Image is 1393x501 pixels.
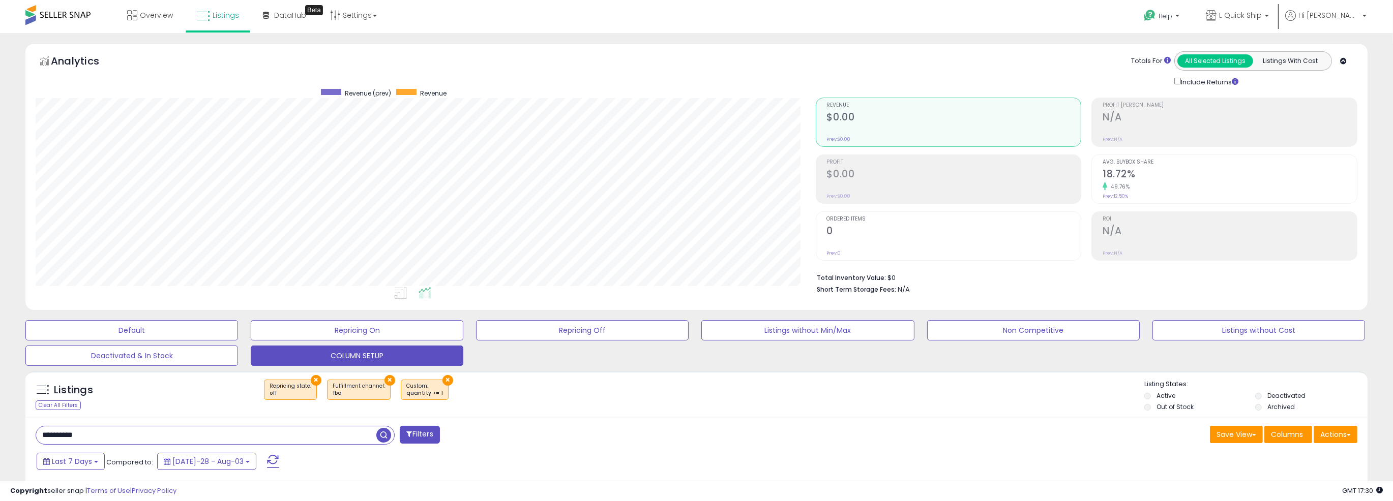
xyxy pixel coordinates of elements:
[1143,9,1156,22] i: Get Help
[87,486,130,495] a: Terms of Use
[345,89,391,98] span: Revenue (prev)
[827,160,1081,165] span: Profit
[1264,426,1312,443] button: Columns
[274,10,306,20] span: DataHub
[1103,216,1357,222] span: ROI
[1210,426,1263,443] button: Save View
[311,375,321,386] button: ×
[1107,183,1130,191] small: 49.76%
[1131,56,1171,66] div: Totals For
[1219,10,1262,20] span: L Quick Ship
[827,193,851,199] small: Prev: $0.00
[270,390,311,397] div: off
[37,453,105,470] button: Last 7 Days
[817,271,1350,283] li: $0
[270,382,311,397] span: Repricing state :
[927,320,1140,340] button: Non Competitive
[1272,479,1357,489] div: Displaying 1 to 8 of 8 items
[1267,402,1295,411] label: Archived
[132,486,176,495] a: Privacy Policy
[1298,10,1359,20] span: Hi [PERSON_NAME]
[1342,486,1383,495] span: 2025-08-11 17:30 GMT
[384,375,395,386] button: ×
[827,168,1081,182] h2: $0.00
[54,383,93,397] h5: Listings
[251,346,463,366] button: COLUMN SETUP
[1103,250,1122,256] small: Prev: N/A
[1144,380,1368,389] p: Listing States:
[827,103,1081,108] span: Revenue
[827,216,1081,222] span: Ordered Items
[36,400,81,410] div: Clear All Filters
[1136,2,1190,33] a: Help
[25,346,238,366] button: Deactivated & In Stock
[172,456,244,466] span: [DATE]-28 - Aug-03
[106,457,153,467] span: Compared to:
[817,285,897,294] b: Short Term Storage Fees:
[52,456,92,466] span: Last 7 Days
[157,453,256,470] button: [DATE]-28 - Aug-03
[420,89,447,98] span: Revenue
[1103,160,1357,165] span: Avg. Buybox Share
[1285,10,1367,33] a: Hi [PERSON_NAME]
[25,320,238,340] button: Default
[817,273,886,282] b: Total Inventory Value:
[251,320,463,340] button: Repricing On
[827,136,851,142] small: Prev: $0.00
[1271,429,1303,440] span: Columns
[51,54,119,71] h5: Analytics
[476,320,689,340] button: Repricing Off
[827,250,841,256] small: Prev: 0
[333,390,385,397] div: fba
[898,285,910,294] span: N/A
[140,10,173,20] span: Overview
[1253,54,1328,68] button: Listings With Cost
[1103,225,1357,239] h2: N/A
[1103,103,1357,108] span: Profit [PERSON_NAME]
[10,486,176,496] div: seller snap | |
[1103,136,1122,142] small: Prev: N/A
[1267,391,1306,400] label: Deactivated
[701,320,914,340] button: Listings without Min/Max
[406,382,443,397] span: Custom:
[1152,320,1365,340] button: Listings without Cost
[333,382,385,397] span: Fulfillment channel :
[827,225,1081,239] h2: 0
[1157,402,1194,411] label: Out of Stock
[1177,54,1253,68] button: All Selected Listings
[442,375,453,386] button: ×
[213,10,239,20] span: Listings
[400,426,439,444] button: Filters
[305,5,323,15] div: Tooltip anchor
[1159,12,1172,20] span: Help
[1103,168,1357,182] h2: 18.72%
[1103,193,1128,199] small: Prev: 12.50%
[1103,111,1357,125] h2: N/A
[10,486,47,495] strong: Copyright
[827,111,1081,125] h2: $0.00
[1157,391,1175,400] label: Active
[1314,426,1357,443] button: Actions
[1167,76,1251,87] div: Include Returns
[406,390,443,397] div: quantity >= 1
